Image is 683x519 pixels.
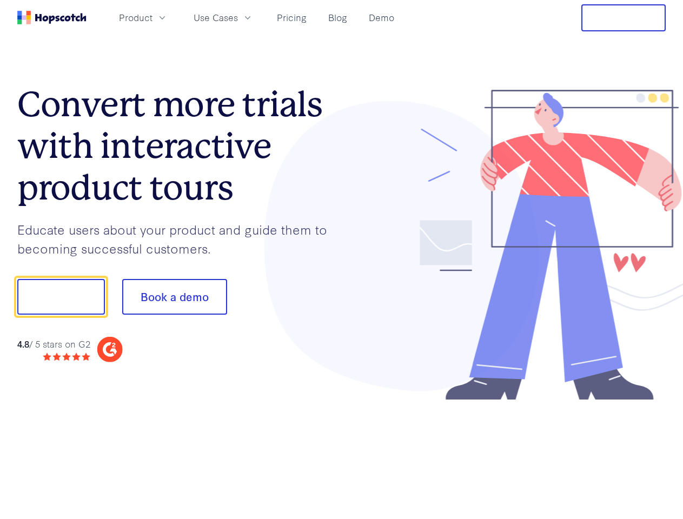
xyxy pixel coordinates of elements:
[17,337,90,351] div: / 5 stars on G2
[122,279,227,315] button: Book a demo
[273,9,311,26] a: Pricing
[17,84,342,208] h1: Convert more trials with interactive product tours
[364,9,399,26] a: Demo
[112,9,174,26] button: Product
[581,4,666,31] button: Free Trial
[17,337,29,350] strong: 4.8
[194,11,238,24] span: Use Cases
[17,11,87,24] a: Home
[17,220,342,257] p: Educate users about your product and guide them to becoming successful customers.
[119,11,152,24] span: Product
[324,9,352,26] a: Blog
[187,9,260,26] button: Use Cases
[17,279,105,315] button: Show me!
